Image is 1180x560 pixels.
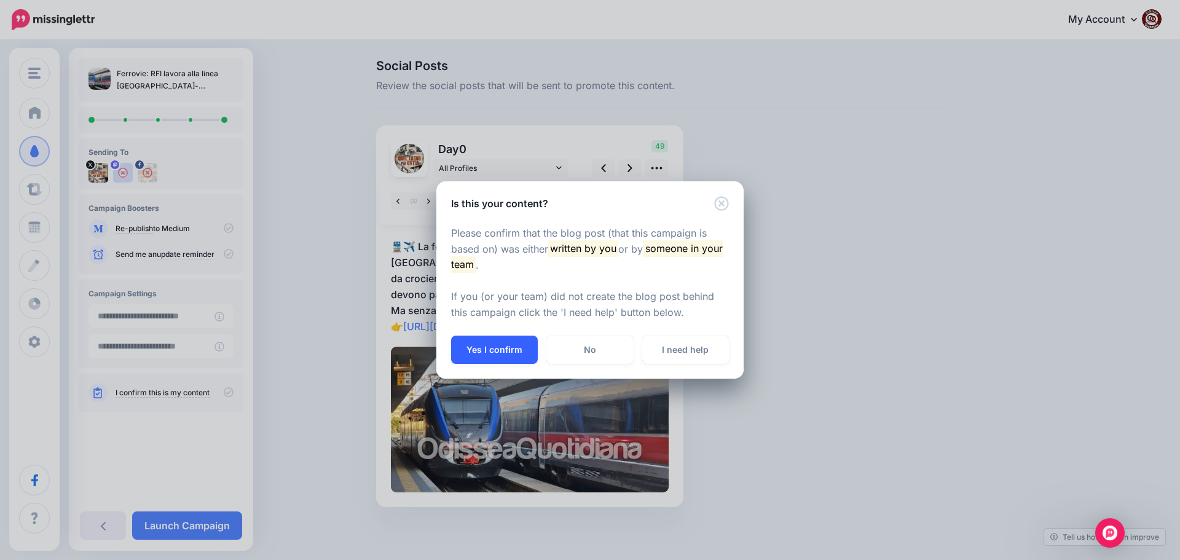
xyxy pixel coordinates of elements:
[714,196,729,211] button: Close
[451,196,548,211] h5: Is this your content?
[451,226,729,321] p: Please confirm that the blog post (that this campaign is based on) was either or by . If you (or ...
[451,336,538,364] button: Yes I confirm
[548,240,618,256] mark: written by you
[546,336,633,364] a: No
[642,336,729,364] a: I need help
[451,240,723,272] mark: someone in your team
[1095,518,1125,548] div: Open Intercom Messenger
